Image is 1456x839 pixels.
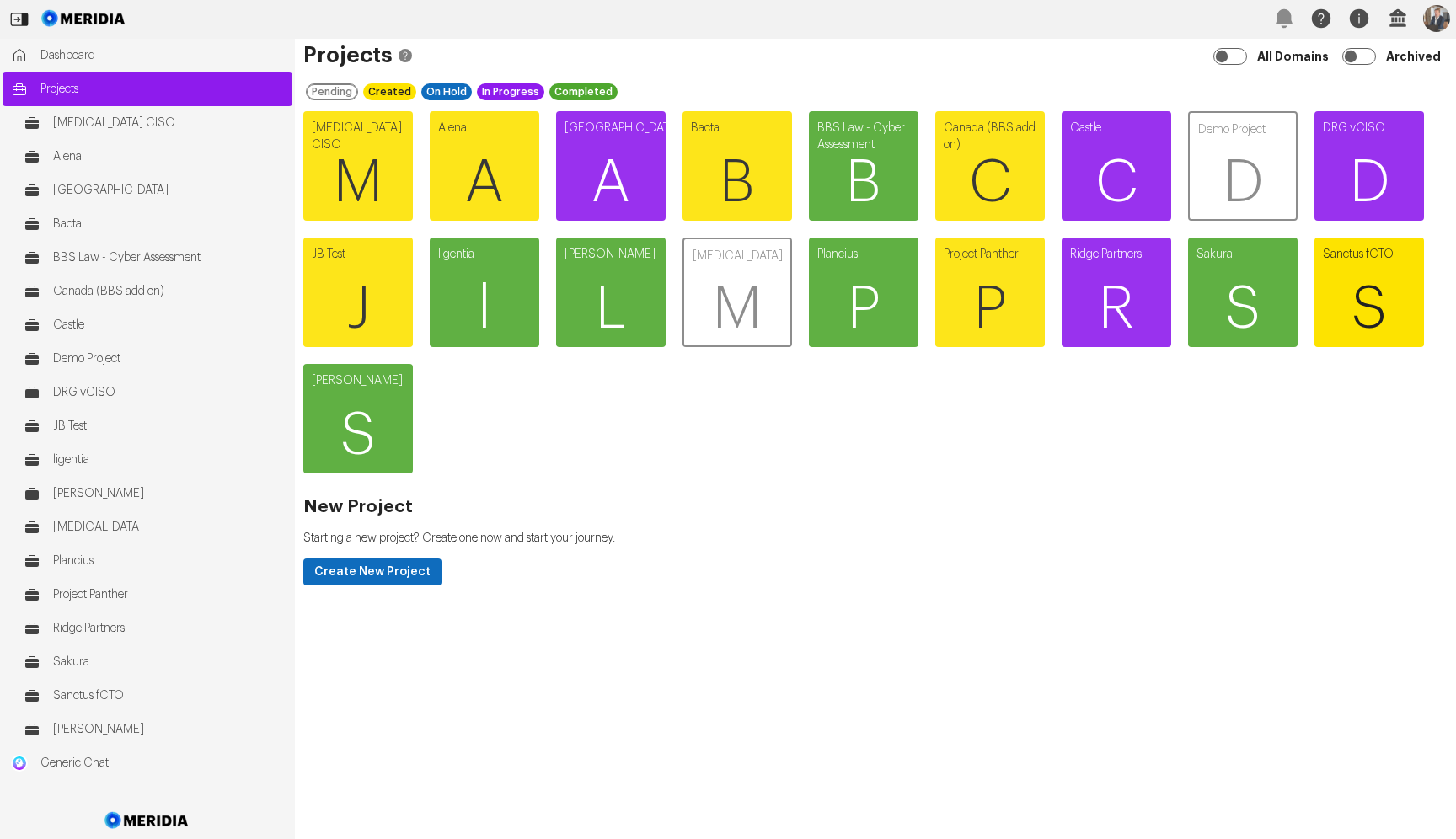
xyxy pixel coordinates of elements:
span: Project Panther [53,586,284,603]
span: Projects [40,81,284,98]
a: AlenaA [430,111,539,221]
span: [PERSON_NAME] [53,721,284,738]
span: l [430,259,539,360]
a: BBS Law - Cyber AssessmentB [809,111,918,221]
span: ligentia [53,452,284,468]
a: ligentia [15,443,292,477]
a: PlanciusP [809,238,918,347]
a: Dashboard [3,39,292,72]
a: BBS Law - Cyber Assessment [15,241,292,275]
span: D [1190,132,1296,233]
span: L [556,259,666,360]
span: B [809,132,918,233]
div: Created [363,83,416,100]
span: JB Test [53,418,284,435]
a: Plancius [15,544,292,578]
span: BBS Law - Cyber Assessment [53,249,284,266]
span: D [1314,132,1424,233]
a: [MEDICAL_DATA] [15,510,292,544]
a: Project PantherP [935,238,1045,347]
span: P [935,259,1045,360]
span: [MEDICAL_DATA] [53,519,284,536]
img: Generic Chat [11,755,28,772]
span: Sakura [53,654,284,671]
a: Ridge Partners [15,612,292,645]
a: [PERSON_NAME]S [303,364,413,473]
span: Bacta [53,216,284,232]
span: [MEDICAL_DATA] CISO [53,115,284,131]
div: In Progress [477,83,544,100]
a: Sanctus fCTO [15,679,292,713]
span: A [556,132,666,233]
a: Alena [15,140,292,174]
a: Projects [3,72,292,106]
a: SakuraS [1188,238,1298,347]
span: [GEOGRAPHIC_DATA] [53,182,284,199]
a: ligential [430,238,539,347]
a: BactaB [682,111,792,221]
span: Castle [53,317,284,334]
span: S [1314,259,1424,360]
a: Ridge PartnersR [1062,238,1171,347]
button: Create New Project [303,558,442,585]
div: Pending [306,83,358,100]
span: Sanctus fCTO [53,687,284,704]
img: Profile Icon [1423,5,1450,32]
a: [PERSON_NAME] [15,713,292,746]
span: S [1188,259,1298,360]
span: Demo Project [53,350,284,367]
span: [PERSON_NAME] [53,485,284,502]
a: [MEDICAL_DATA]M [682,238,792,347]
span: DRG vCISO [53,384,284,401]
span: Dashboard [40,47,284,64]
span: Ridge Partners [53,620,284,637]
a: [MEDICAL_DATA] CISO [15,106,292,140]
span: M [303,132,413,233]
span: C [1062,132,1171,233]
a: Canada (BBS add on) [15,275,292,308]
div: Completed [549,83,618,100]
a: Bacta [15,207,292,241]
span: J [303,259,413,360]
a: Project Panther [15,578,292,612]
span: Generic Chat [40,755,284,772]
img: Meridia Logo [102,802,192,839]
a: Castle [15,308,292,342]
span: S [303,385,413,486]
span: Alena [53,148,284,165]
a: [PERSON_NAME] [15,477,292,510]
span: C [935,132,1045,233]
a: Generic ChatGeneric Chat [3,746,292,780]
a: [PERSON_NAME]L [556,238,666,347]
a: DRG vCISO [15,376,292,409]
span: P [809,259,918,360]
span: M [684,259,790,360]
span: A [430,132,539,233]
a: DRG vCISOD [1314,111,1424,221]
a: Demo ProjectD [1188,111,1298,221]
p: Starting a new project? Create one now and start your journey. [303,530,1448,547]
span: B [682,132,792,233]
a: [GEOGRAPHIC_DATA]A [556,111,666,221]
h1: Projects [303,47,1448,64]
a: Sanctus fCTOS [1314,238,1424,347]
a: Sakura [15,645,292,679]
a: Canada (BBS add on)C [935,111,1045,221]
span: R [1062,259,1171,360]
a: [GEOGRAPHIC_DATA] [15,174,292,207]
a: Demo Project [15,342,292,376]
label: All Domains [1254,41,1336,72]
h2: New Project [303,499,1448,516]
a: CastleC [1062,111,1171,221]
span: Canada (BBS add on) [53,283,284,300]
a: JB TestJ [303,238,413,347]
a: JB Test [15,409,292,443]
span: Plancius [53,553,284,569]
a: [MEDICAL_DATA] CISOM [303,111,413,221]
label: Archived [1383,41,1448,72]
div: On Hold [421,83,472,100]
